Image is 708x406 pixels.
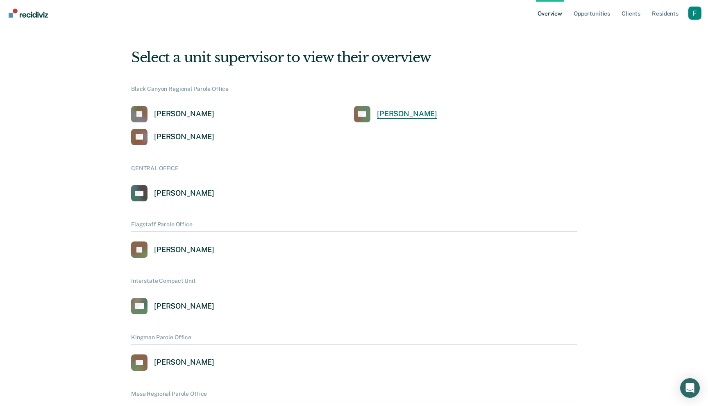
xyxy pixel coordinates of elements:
button: Profile dropdown button [688,7,701,20]
div: [PERSON_NAME] [154,132,214,142]
a: [PERSON_NAME] [131,241,214,258]
div: Kingman Parole Office [131,334,577,345]
div: CENTRAL OFFICE [131,165,577,176]
a: [PERSON_NAME] [131,354,214,371]
div: Interstate Compact Unit [131,277,577,288]
div: [PERSON_NAME] [154,109,214,119]
a: [PERSON_NAME] [131,185,214,201]
a: [PERSON_NAME] [131,106,214,122]
div: Mesa Regional Parole Office [131,390,577,401]
div: Black Canyon Regional Parole Office [131,86,577,96]
div: [PERSON_NAME] [154,302,214,311]
div: Select a unit supervisor to view their overview [131,49,577,66]
div: [PERSON_NAME] [154,245,214,255]
img: Recidiviz [9,9,48,18]
div: Flagstaff Parole Office [131,221,577,232]
div: [PERSON_NAME] [377,109,437,119]
div: [PERSON_NAME] [154,358,214,367]
a: [PERSON_NAME] [354,106,437,122]
div: Open Intercom Messenger [680,378,700,398]
a: [PERSON_NAME] [131,298,214,314]
a: [PERSON_NAME] [131,129,214,145]
div: [PERSON_NAME] [154,189,214,198]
